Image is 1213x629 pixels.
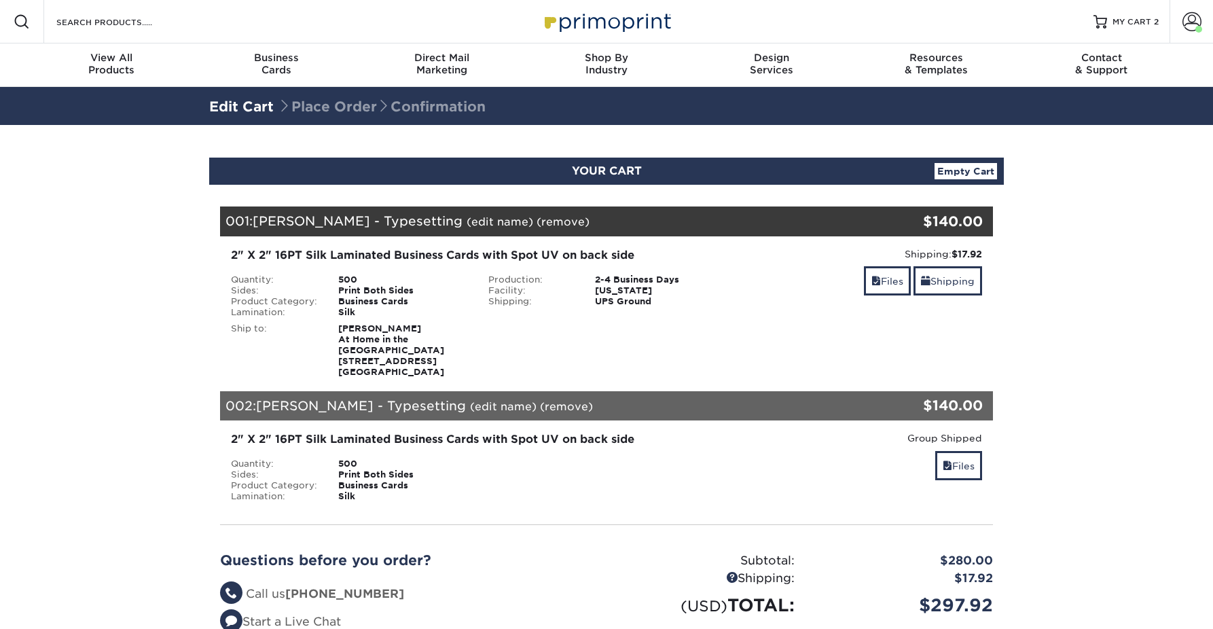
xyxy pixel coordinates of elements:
div: $140.00 [864,395,983,416]
div: Business Cards [328,296,478,307]
span: Business [194,52,359,64]
div: Marketing [359,52,524,76]
a: Resources& Templates [854,43,1019,87]
a: BusinessCards [194,43,359,87]
a: Files [864,266,911,295]
div: TOTAL: [606,592,805,618]
span: Contact [1019,52,1184,64]
img: Primoprint [539,7,674,36]
strong: $17.92 [952,249,982,259]
div: 2" X 2" 16PT Silk Laminated Business Cards with Spot UV on back side [231,431,725,448]
div: [US_STATE] [585,285,735,296]
div: Shipping: [478,296,585,307]
a: Edit Cart [209,98,274,115]
span: Resources [854,52,1019,64]
span: Direct Mail [359,52,524,64]
a: DesignServices [689,43,854,87]
div: Production: [478,274,585,285]
span: [PERSON_NAME] - Typesetting [256,398,466,413]
a: Direct MailMarketing [359,43,524,87]
div: Sides: [221,285,328,296]
a: (edit name) [470,400,537,413]
div: Print Both Sides [328,469,478,480]
a: Contact& Support [1019,43,1184,87]
div: 001: [220,206,864,236]
span: YOUR CART [572,164,642,177]
div: Products [29,52,194,76]
div: 002: [220,391,864,421]
span: files [943,461,952,471]
strong: [PHONE_NUMBER] [285,587,404,600]
small: (USD) [681,597,727,615]
h2: Questions before you order? [220,552,596,569]
div: Business Cards [328,480,478,491]
span: Design [689,52,854,64]
div: Ship to: [221,323,328,378]
strong: [PERSON_NAME] At Home in the [GEOGRAPHIC_DATA] [STREET_ADDRESS] [GEOGRAPHIC_DATA] [338,323,444,377]
li: Call us [220,586,596,603]
a: Empty Cart [935,163,997,179]
div: $140.00 [864,211,983,232]
div: Print Both Sides [328,285,478,296]
div: UPS Ground [585,296,735,307]
div: Subtotal: [606,552,805,570]
div: Silk [328,491,478,502]
div: Silk [328,307,478,318]
a: Start a Live Chat [220,615,341,628]
div: 2" X 2" 16PT Silk Laminated Business Cards with Spot UV on back side [231,247,725,264]
div: Shipping: [606,570,805,588]
div: & Templates [854,52,1019,76]
span: files [871,276,881,287]
div: Services [689,52,854,76]
div: $280.00 [805,552,1003,570]
div: $297.92 [805,592,1003,618]
span: Shop By [524,52,689,64]
a: Files [935,451,982,480]
input: SEARCH PRODUCTS..... [55,14,187,30]
div: Quantity: [221,459,328,469]
span: MY CART [1112,16,1151,28]
div: & Support [1019,52,1184,76]
div: Quantity: [221,274,328,285]
a: View AllProducts [29,43,194,87]
span: 2 [1154,17,1159,26]
div: Industry [524,52,689,76]
div: Shipping: [745,247,982,261]
div: $17.92 [805,570,1003,588]
div: Group Shipped [745,431,982,445]
span: [PERSON_NAME] - Typesetting [253,213,463,228]
div: Facility: [478,285,585,296]
div: Sides: [221,469,328,480]
a: Shop ByIndustry [524,43,689,87]
a: Shipping [913,266,982,295]
div: Product Category: [221,296,328,307]
div: 500 [328,274,478,285]
div: Cards [194,52,359,76]
span: View All [29,52,194,64]
a: (remove) [540,400,593,413]
span: shipping [921,276,930,287]
div: 2-4 Business Days [585,274,735,285]
div: Lamination: [221,491,328,502]
a: (edit name) [467,215,533,228]
a: (remove) [537,215,590,228]
div: Product Category: [221,480,328,491]
span: Place Order Confirmation [278,98,486,115]
div: Lamination: [221,307,328,318]
div: 500 [328,459,478,469]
